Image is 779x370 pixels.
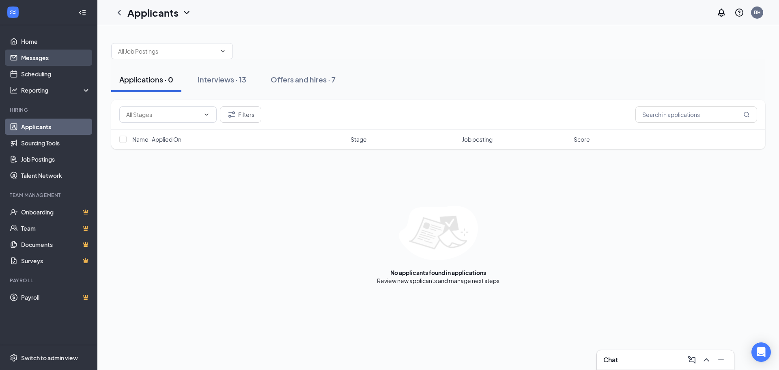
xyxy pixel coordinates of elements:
a: Messages [21,50,90,66]
a: TeamCrown [21,220,90,236]
input: Search in applications [635,106,757,123]
svg: MagnifyingGlass [743,111,750,118]
div: Reporting [21,86,91,94]
div: Switch to admin view [21,354,78,362]
a: DocumentsCrown [21,236,90,253]
svg: Settings [10,354,18,362]
button: ComposeMessage [685,353,698,366]
button: ChevronUp [700,353,713,366]
div: Applications · 0 [119,74,173,84]
a: Talent Network [21,167,90,184]
img: empty-state [399,206,478,260]
a: OnboardingCrown [21,204,90,220]
button: Minimize [714,353,727,366]
div: Open Intercom Messenger [751,342,771,362]
div: Payroll [10,277,89,284]
svg: ChevronDown [203,111,210,118]
a: Applicants [21,119,90,135]
span: Name · Applied On [132,135,181,143]
div: Interviews · 13 [198,74,246,84]
svg: Analysis [10,86,18,94]
svg: ChevronDown [219,48,226,54]
button: Filter Filters [220,106,261,123]
svg: Notifications [717,8,726,17]
svg: ChevronUp [702,355,711,365]
div: Offers and hires · 7 [271,74,336,84]
a: Home [21,33,90,50]
span: Job posting [462,135,493,143]
svg: ChevronLeft [114,8,124,17]
div: Team Management [10,192,89,199]
span: Stage [351,135,367,143]
a: SurveysCrown [21,253,90,269]
div: No applicants found in applications [390,268,486,277]
div: Review new applicants and manage next steps [377,277,499,285]
span: Score [574,135,590,143]
input: All Job Postings [118,47,216,56]
svg: Collapse [78,9,86,17]
div: BH [754,9,761,16]
h1: Applicants [127,6,179,19]
a: Scheduling [21,66,90,82]
h3: Chat [603,355,618,364]
svg: ComposeMessage [687,355,697,365]
a: Sourcing Tools [21,135,90,151]
div: Hiring [10,106,89,113]
svg: QuestionInfo [734,8,744,17]
svg: Minimize [716,355,726,365]
svg: ChevronDown [182,8,192,17]
a: Job Postings [21,151,90,167]
a: PayrollCrown [21,289,90,305]
svg: Filter [227,110,237,119]
svg: WorkstreamLogo [9,8,17,16]
input: All Stages [126,110,200,119]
